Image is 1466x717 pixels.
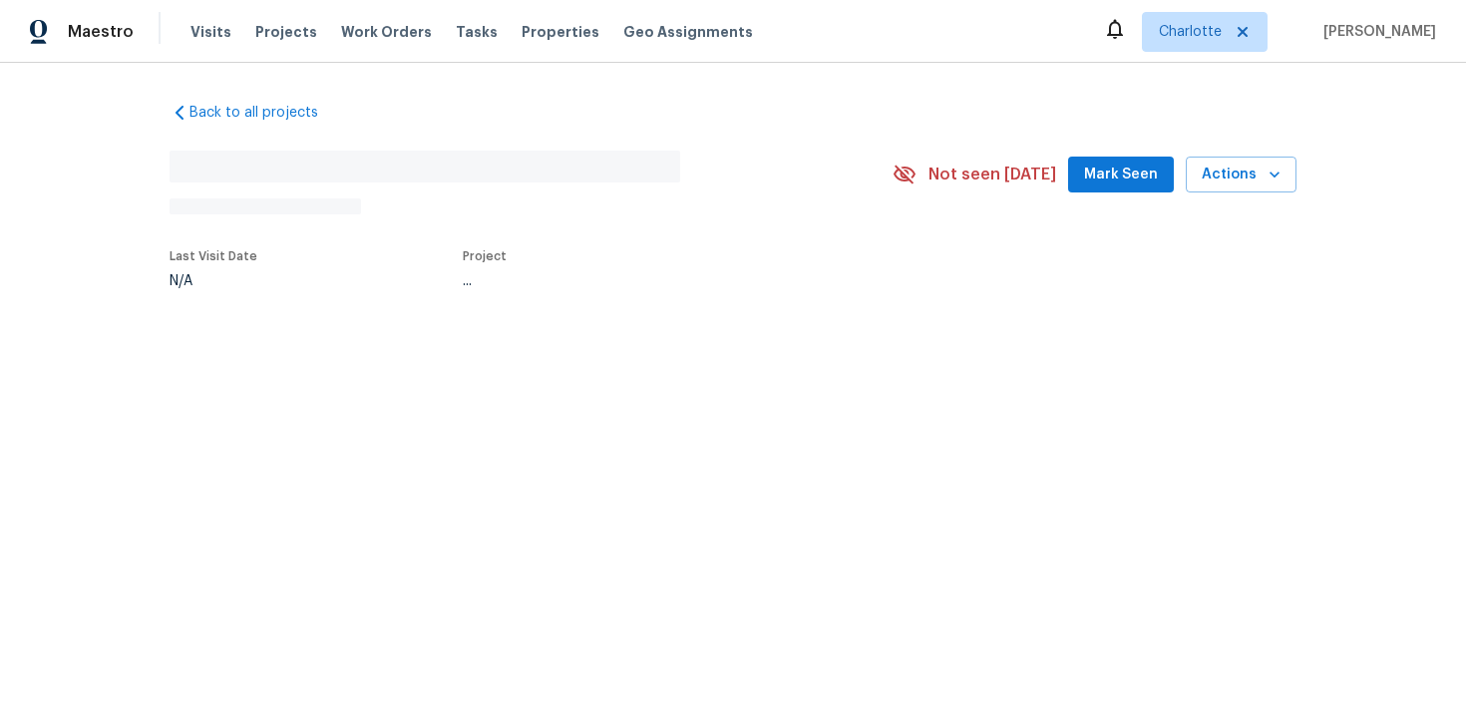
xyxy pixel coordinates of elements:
[1159,22,1222,42] span: Charlotte
[463,250,507,262] span: Project
[456,25,498,39] span: Tasks
[522,22,599,42] span: Properties
[68,22,134,42] span: Maestro
[190,22,231,42] span: Visits
[623,22,753,42] span: Geo Assignments
[928,165,1056,184] span: Not seen [DATE]
[463,274,846,288] div: ...
[170,103,361,123] a: Back to all projects
[170,274,257,288] div: N/A
[1315,22,1436,42] span: [PERSON_NAME]
[341,22,432,42] span: Work Orders
[1068,157,1174,193] button: Mark Seen
[1202,163,1281,187] span: Actions
[170,250,257,262] span: Last Visit Date
[1186,157,1296,193] button: Actions
[255,22,317,42] span: Projects
[1084,163,1158,187] span: Mark Seen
